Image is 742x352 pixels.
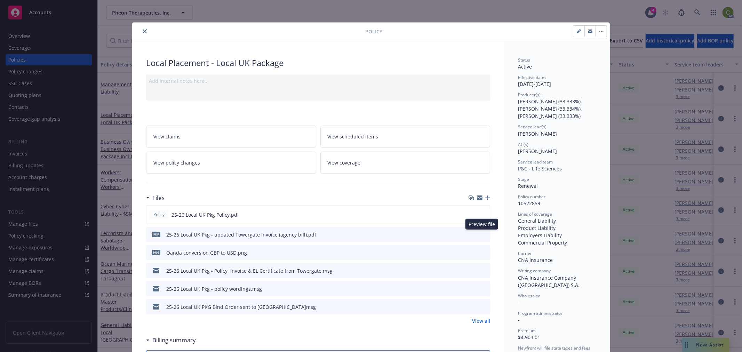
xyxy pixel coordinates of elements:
a: View coverage [320,152,490,174]
button: download file [470,249,476,256]
div: Add internal notes here... [149,77,487,85]
div: [DATE] - [DATE] [518,74,596,88]
span: pdf [152,232,160,237]
span: Policy [365,28,382,35]
button: download file [470,211,475,218]
span: Effective dates [518,74,546,80]
button: download file [470,231,476,238]
a: View claims [146,126,316,147]
button: preview file [481,211,487,218]
div: Preview file [465,219,498,230]
span: P&C - Life Sciences [518,165,562,172]
span: [PERSON_NAME] [518,130,557,137]
div: Oanda conversion GBP to USD.png [166,249,247,256]
span: Producer(s) [518,92,541,98]
span: Writing company [518,268,551,274]
button: preview file [481,285,487,293]
div: Commercial Property [518,239,596,246]
span: Policy [152,211,166,218]
a: View all [472,317,490,325]
span: Program administrator [518,310,563,316]
span: Lines of coverage [518,211,552,217]
span: View policy changes [153,159,200,166]
span: Stage [518,176,529,182]
span: Wholesaler [518,293,540,299]
span: View claims [153,133,181,140]
a: View scheduled items [320,126,490,147]
a: View policy changes [146,152,316,174]
div: General Liability [518,217,596,224]
button: preview file [481,303,487,311]
h3: Files [152,193,165,202]
div: 25-26 Local UK Pkg - updated Towergate Invoice (agency bill).pdf [166,231,316,238]
span: 10522859 [518,200,540,207]
span: Newfront will file state taxes and fees [518,345,590,351]
div: 25-26 Local UK Pkg - policy wordings.msg [166,285,262,293]
span: Premium [518,328,536,334]
span: View scheduled items [328,133,378,140]
span: Service lead(s) [518,124,546,130]
div: 25-26 Local UK PKG Bind Order sent to [GEOGRAPHIC_DATA]msg [166,303,316,311]
div: Billing summary [146,336,196,345]
span: CNA Insurance Company ([GEOGRAPHIC_DATA]) S.A. [518,274,580,288]
div: Product Liability [518,224,596,232]
span: Renewal [518,183,538,189]
div: Employers Liability [518,232,596,239]
div: Local Placement - Local UK Package [146,57,490,69]
span: Status [518,57,530,63]
span: [PERSON_NAME] [518,148,557,154]
button: preview file [481,267,487,274]
div: Files [146,193,165,202]
button: download file [470,303,476,311]
span: Carrier [518,250,532,256]
span: Service lead team [518,159,553,165]
span: [PERSON_NAME] (33.333%), [PERSON_NAME] (33.334%), [PERSON_NAME] (33.333%) [518,98,583,119]
span: - [518,299,520,306]
h3: Billing summary [152,336,196,345]
span: Policy number [518,194,545,200]
span: png [152,250,160,255]
span: 25-26 Local UK Pkg Policy.pdf [171,211,239,218]
div: 25-26 Local UK Pkg - Policy, Invoice & EL Certificate from Towergate.msg [166,267,333,274]
span: View coverage [328,159,361,166]
button: download file [470,285,476,293]
span: AC(s) [518,142,528,147]
span: - [518,317,520,323]
button: download file [470,267,476,274]
button: preview file [481,249,487,256]
span: $4,903.01 [518,334,540,341]
span: Active [518,63,532,70]
span: CNA Insurance [518,257,553,263]
button: close [141,27,149,35]
button: preview file [481,231,487,238]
